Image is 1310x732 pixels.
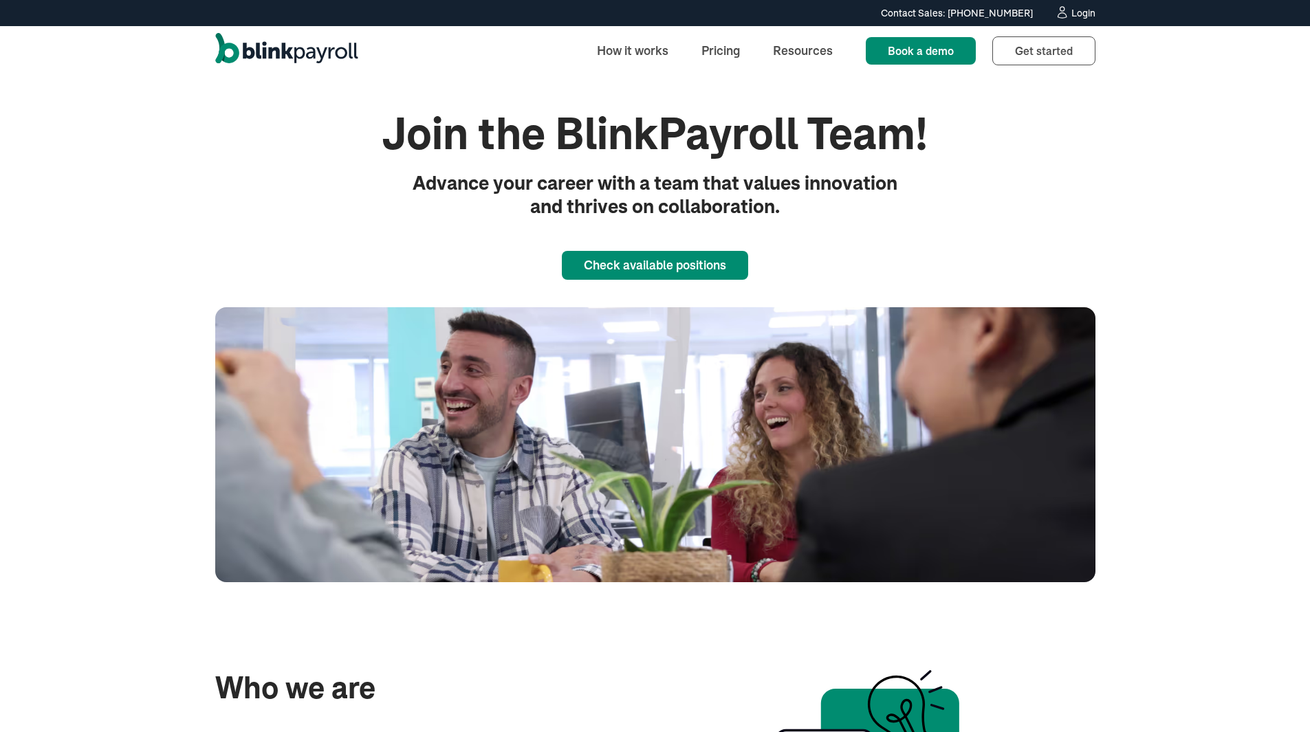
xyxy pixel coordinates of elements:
div: Login [1071,8,1095,18]
span: Book a demo [888,44,954,58]
a: Resources [762,36,844,65]
a: Check available positions [562,251,748,280]
p: Advance your career with a team that values innovation and thrives on collaboration. [391,172,919,218]
a: Book a demo [866,37,976,65]
a: Pricing [690,36,751,65]
h1: Join the BlinkPayroll Team! [347,109,963,162]
a: Login [1055,5,1095,21]
a: Get started [992,36,1095,65]
a: How it works [586,36,679,65]
div: Contact Sales: [PHONE_NUMBER] [881,6,1033,21]
a: home [215,33,358,69]
h2: Who we are [215,670,636,707]
span: Get started [1015,44,1073,58]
